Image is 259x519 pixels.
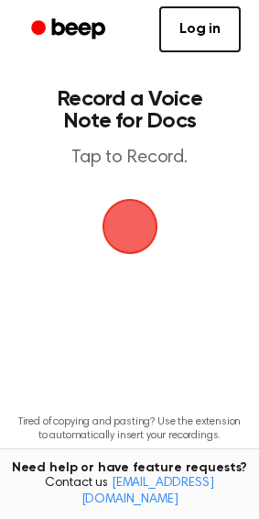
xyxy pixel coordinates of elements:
[33,147,226,170] p: Tap to Record.
[33,88,226,132] h1: Record a Voice Note for Docs
[15,415,244,443] p: Tired of copying and pasting? Use the extension to automatically insert your recordings.
[103,199,157,254] button: Beep Logo
[81,477,214,506] a: [EMAIL_ADDRESS][DOMAIN_NAME]
[11,476,248,508] span: Contact us
[18,12,122,48] a: Beep
[159,6,241,52] a: Log in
